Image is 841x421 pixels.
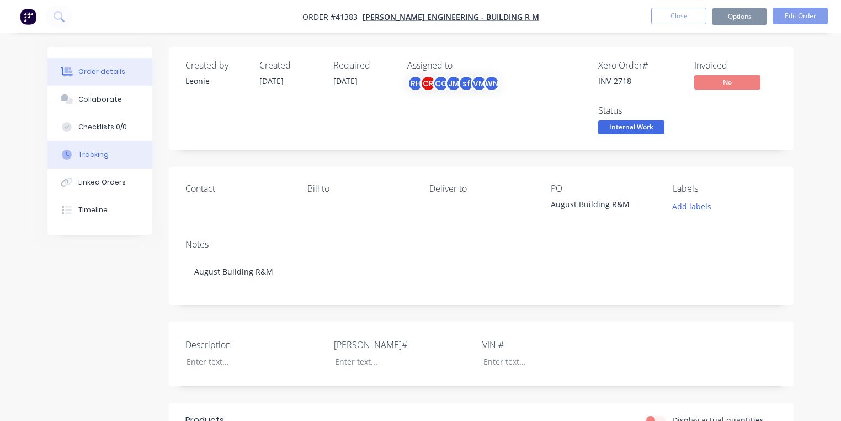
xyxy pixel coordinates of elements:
[259,76,284,86] span: [DATE]
[651,8,706,24] button: Close
[598,106,681,116] div: Status
[407,60,518,71] div: Assigned to
[20,8,36,25] img: Factory
[673,183,777,194] div: Labels
[694,60,777,71] div: Invoiced
[185,60,246,71] div: Created by
[551,183,655,194] div: PO
[78,67,125,77] div: Order details
[185,338,323,351] label: Description
[47,169,152,196] button: Linked Orders
[407,75,500,92] button: RHCRCGJMsfVMWN
[429,183,534,194] div: Deliver to
[78,150,109,160] div: Tracking
[598,120,664,137] button: Internal Work
[333,76,358,86] span: [DATE]
[445,75,462,92] div: JM
[185,239,777,250] div: Notes
[47,86,152,113] button: Collaborate
[333,60,394,71] div: Required
[598,120,664,134] span: Internal Work
[334,338,472,351] label: [PERSON_NAME]#
[433,75,449,92] div: CG
[551,198,655,214] div: August Building R&M
[47,58,152,86] button: Order details
[420,75,437,92] div: CR
[598,60,681,71] div: Xero Order #
[302,12,363,22] span: Order #41383 -
[185,183,290,194] div: Contact
[78,205,108,215] div: Timeline
[78,122,127,132] div: Checklists 0/0
[47,196,152,224] button: Timeline
[483,75,500,92] div: WN
[712,8,767,25] button: Options
[667,198,717,213] button: Add labels
[78,177,126,187] div: Linked Orders
[185,255,777,288] div: August Building R&M
[78,94,122,104] div: Collaborate
[598,75,681,87] div: INV-2718
[47,141,152,169] button: Tracking
[694,75,760,89] span: No
[471,75,487,92] div: VM
[458,75,475,92] div: sf
[185,75,246,87] div: Leonie
[482,338,620,351] label: VIN #
[307,183,412,194] div: Bill to
[259,60,320,71] div: Created
[47,113,152,141] button: Checklists 0/0
[407,75,424,92] div: RH
[363,12,539,22] a: [PERSON_NAME] Engineering - Building R M
[773,8,828,24] button: Edit Order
